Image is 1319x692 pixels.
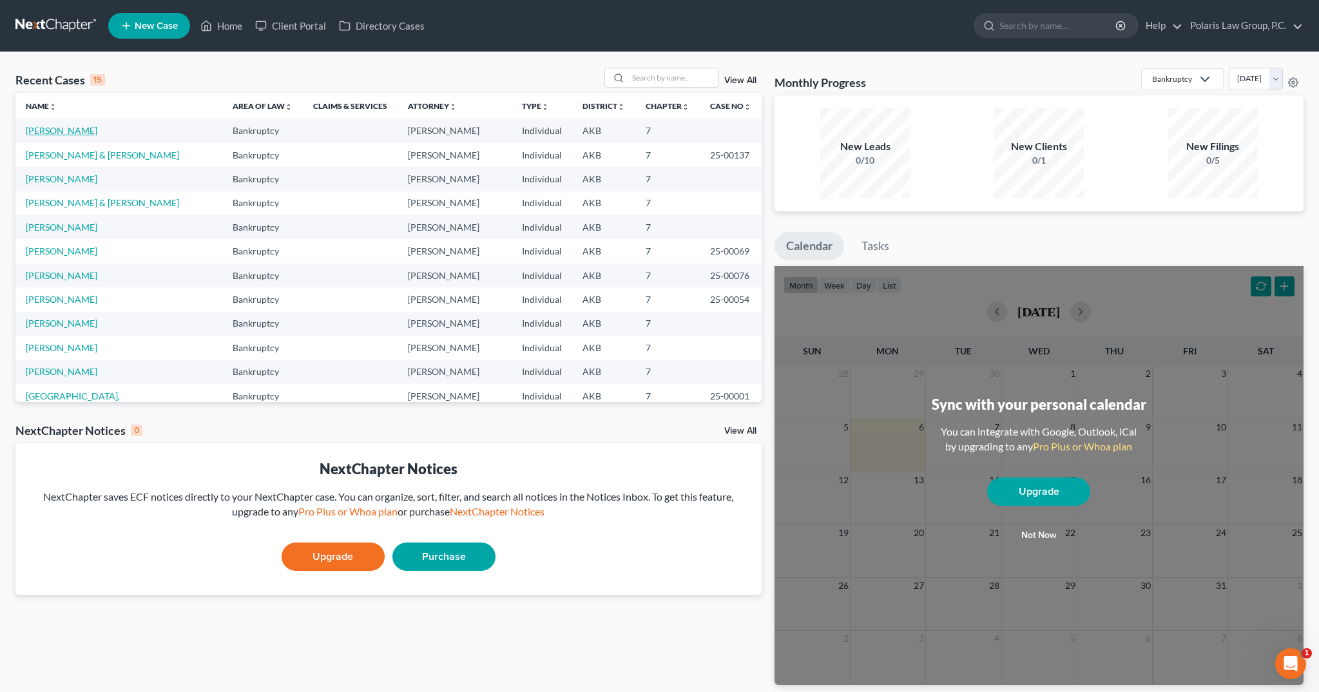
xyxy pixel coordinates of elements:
a: Help [1139,14,1182,37]
td: AKB [572,287,635,311]
td: Bankruptcy [222,215,303,239]
td: Bankruptcy [222,287,303,311]
td: [PERSON_NAME] [398,143,511,167]
td: Individual [512,215,572,239]
a: Area of Lawunfold_more [233,101,293,111]
a: Typeunfold_more [522,101,549,111]
input: Search by name... [999,14,1117,37]
div: NextChapter saves ECF notices directly to your NextChapter case. You can organize, sort, filter, ... [26,490,751,519]
div: You can integrate with Google, Outlook, iCal by upgrading to any [936,425,1142,454]
td: Individual [512,167,572,191]
td: 7 [635,191,700,215]
a: [PERSON_NAME] & [PERSON_NAME] [26,197,179,208]
span: New Case [135,21,178,31]
div: 0 [131,425,142,436]
td: Individual [512,360,572,384]
div: Sync with your personal calendar [932,394,1146,414]
td: 7 [635,143,700,167]
td: 25-00137 [700,143,762,167]
td: Individual [512,119,572,142]
i: unfold_more [541,103,549,111]
iframe: Intercom live chat [1275,648,1306,679]
i: unfold_more [682,103,689,111]
td: Bankruptcy [222,143,303,167]
td: [PERSON_NAME] [398,384,511,421]
td: [PERSON_NAME] [398,239,511,263]
a: [PERSON_NAME] [26,366,97,377]
a: Pro Plus or Whoa plan [1033,440,1132,452]
a: Purchase [392,543,496,571]
td: [PERSON_NAME] [398,360,511,384]
a: [PERSON_NAME] & [PERSON_NAME] [26,149,179,160]
div: New Filings [1168,139,1258,154]
td: 7 [635,312,700,336]
th: Claims & Services [303,93,398,119]
div: New Leads [820,139,910,154]
td: 25-00001 [700,384,762,421]
td: [PERSON_NAME] [398,336,511,360]
td: AKB [572,191,635,215]
td: Individual [512,143,572,167]
i: unfold_more [744,103,751,111]
td: 7 [635,384,700,421]
i: unfold_more [617,103,625,111]
td: Individual [512,264,572,287]
td: [PERSON_NAME] [398,215,511,239]
a: Client Portal [249,14,332,37]
input: Search by name... [628,68,718,87]
div: NextChapter Notices [15,423,142,438]
a: Home [194,14,249,37]
td: AKB [572,167,635,191]
td: [PERSON_NAME] [398,119,511,142]
i: unfold_more [49,103,57,111]
td: AKB [572,143,635,167]
td: [PERSON_NAME] [398,312,511,336]
td: Bankruptcy [222,119,303,142]
a: Nameunfold_more [26,101,57,111]
td: Individual [512,191,572,215]
a: Chapterunfold_more [646,101,689,111]
a: [GEOGRAPHIC_DATA], [GEOGRAPHIC_DATA] [26,390,120,414]
td: Bankruptcy [222,384,303,421]
a: [PERSON_NAME] [26,125,97,136]
td: AKB [572,336,635,360]
td: 7 [635,264,700,287]
td: AKB [572,312,635,336]
td: Bankruptcy [222,360,303,384]
td: 7 [635,287,700,311]
div: New Clients [994,139,1084,154]
a: Upgrade [987,477,1090,506]
span: 1 [1302,648,1312,658]
td: 7 [635,167,700,191]
td: Individual [512,239,572,263]
div: 0/5 [1168,154,1258,167]
a: [PERSON_NAME] [26,245,97,256]
td: Individual [512,312,572,336]
a: [PERSON_NAME] [26,318,97,329]
a: Districtunfold_more [582,101,625,111]
td: Bankruptcy [222,336,303,360]
a: Directory Cases [332,14,431,37]
td: AKB [572,360,635,384]
td: 7 [635,336,700,360]
div: 0/10 [820,154,910,167]
a: Tasks [850,232,901,260]
a: [PERSON_NAME] [26,342,97,353]
div: 15 [90,74,105,86]
a: NextChapter Notices [450,505,544,517]
button: Not now [987,523,1090,548]
td: [PERSON_NAME] [398,264,511,287]
td: Individual [512,287,572,311]
td: AKB [572,239,635,263]
a: View All [724,427,756,436]
div: Bankruptcy [1152,73,1192,84]
td: AKB [572,119,635,142]
a: Upgrade [282,543,385,571]
td: [PERSON_NAME] [398,287,511,311]
td: Bankruptcy [222,167,303,191]
a: Polaris Law Group, P.C. [1184,14,1303,37]
a: [PERSON_NAME] [26,222,97,233]
a: Attorneyunfold_more [408,101,457,111]
div: NextChapter Notices [26,459,751,479]
a: Case Nounfold_more [710,101,751,111]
